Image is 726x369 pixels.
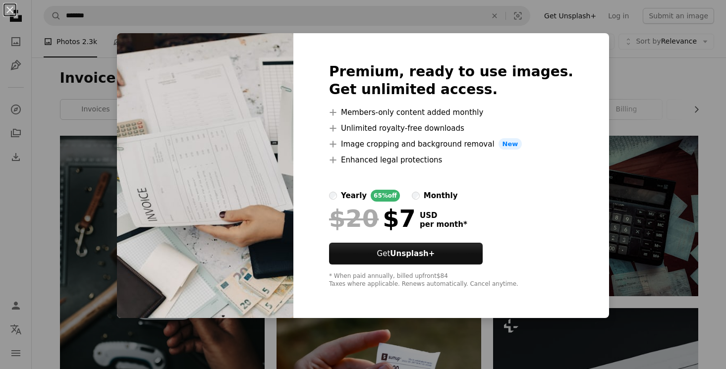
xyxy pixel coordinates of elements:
[329,272,573,288] div: * When paid annually, billed upfront $84 Taxes where applicable. Renews automatically. Cancel any...
[499,138,522,150] span: New
[420,211,467,220] span: USD
[329,154,573,166] li: Enhanced legal protections
[371,190,400,202] div: 65% off
[341,190,367,202] div: yearly
[420,220,467,229] span: per month *
[329,206,379,231] span: $20
[390,249,435,258] strong: Unsplash+
[329,122,573,134] li: Unlimited royalty-free downloads
[329,106,573,118] li: Members-only content added monthly
[412,192,420,200] input: monthly
[117,33,293,318] img: premium_photo-1679923814036-8febf10a04c0
[329,243,483,264] button: GetUnsplash+
[329,206,416,231] div: $7
[329,192,337,200] input: yearly65%off
[329,138,573,150] li: Image cropping and background removal
[329,63,573,99] h2: Premium, ready to use images. Get unlimited access.
[424,190,458,202] div: monthly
